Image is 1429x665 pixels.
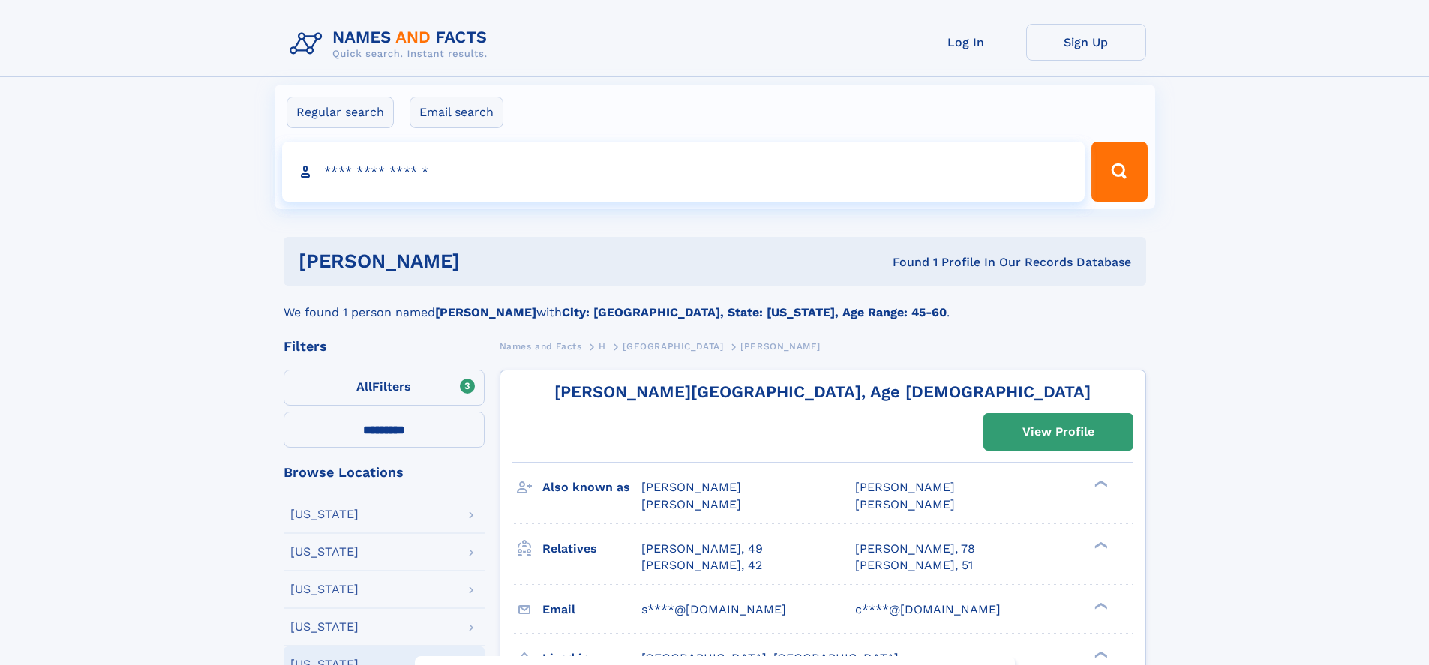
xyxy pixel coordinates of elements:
div: ❯ [1091,649,1109,659]
a: [PERSON_NAME], 51 [855,557,973,574]
span: [GEOGRAPHIC_DATA], [GEOGRAPHIC_DATA] [641,651,899,665]
div: ❯ [1091,540,1109,550]
a: Log In [906,24,1026,61]
span: H [599,341,606,352]
div: ❯ [1091,479,1109,489]
div: [US_STATE] [290,621,359,633]
div: ❯ [1091,601,1109,610]
div: Filters [284,340,485,353]
div: [US_STATE] [290,546,359,558]
div: Browse Locations [284,466,485,479]
button: Search Button [1091,142,1147,202]
div: Found 1 Profile In Our Records Database [676,254,1131,271]
span: All [356,379,372,394]
a: [PERSON_NAME], 49 [641,541,763,557]
a: View Profile [984,414,1133,450]
a: [PERSON_NAME][GEOGRAPHIC_DATA], Age [DEMOGRAPHIC_DATA] [554,382,1091,401]
a: Names and Facts [500,337,582,355]
div: [US_STATE] [290,508,359,520]
a: [PERSON_NAME], 78 [855,541,975,557]
input: search input [282,142,1085,202]
label: Filters [284,370,485,406]
span: [GEOGRAPHIC_DATA] [623,341,723,352]
a: [PERSON_NAME], 42 [641,557,762,574]
img: Logo Names and Facts [284,24,500,64]
span: [PERSON_NAME] [855,497,955,511]
span: [PERSON_NAME] [641,480,741,494]
label: Email search [410,97,503,128]
label: Regular search [287,97,394,128]
b: City: [GEOGRAPHIC_DATA], State: [US_STATE], Age Range: 45-60 [562,305,947,319]
a: H [599,337,606,355]
a: [GEOGRAPHIC_DATA] [623,337,723,355]
span: [PERSON_NAME] [740,341,821,352]
span: [PERSON_NAME] [855,480,955,494]
h3: Email [542,597,641,622]
h1: [PERSON_NAME] [299,252,677,271]
span: [PERSON_NAME] [641,497,741,511]
div: We found 1 person named with . [284,286,1146,322]
a: Sign Up [1026,24,1146,61]
h3: Also known as [542,475,641,500]
b: [PERSON_NAME] [435,305,536,319]
div: View Profile [1022,415,1094,449]
div: [US_STATE] [290,583,359,595]
h3: Relatives [542,536,641,562]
